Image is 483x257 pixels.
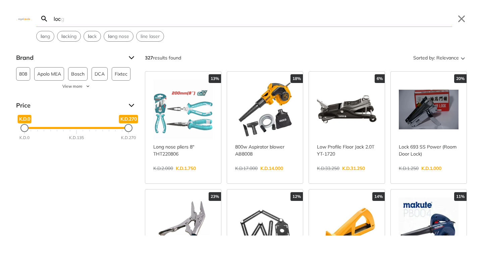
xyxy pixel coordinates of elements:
[16,67,30,81] button: 808
[108,33,112,39] strong: lo
[57,31,80,41] button: Select suggestion: locking
[456,13,467,24] button: Close
[61,33,76,40] span: cking
[57,31,81,42] div: Suggestion: locking
[41,33,45,39] strong: lo
[16,17,32,20] img: Close
[459,54,467,62] svg: Sort
[52,11,452,27] input: Search…
[34,67,64,81] button: Apolo MEA
[104,31,133,42] div: Suggestion: long nose
[40,15,48,23] svg: Search
[375,74,385,83] div: 6%
[37,31,54,41] button: Select suggestion: long
[19,135,30,141] div: K.D.0
[20,124,29,132] div: Minimum Price
[454,192,467,201] div: 11%
[88,33,97,40] span: ck
[16,83,137,89] button: View more
[145,52,181,63] div: results found
[37,68,61,80] span: Apolo MEA
[290,192,303,201] div: 12%
[108,33,129,40] span: ng nose
[141,33,160,40] span: line laser
[136,31,164,42] div: Suggestion: line laser
[145,55,153,61] strong: 327
[454,74,467,83] div: 20%
[95,68,105,80] span: DCA
[36,31,54,42] div: Suggestion: long
[112,67,130,81] button: Fixtec
[71,68,85,80] span: Bosch
[68,67,88,81] button: Bosch
[104,31,133,41] button: Select suggestion: long nose
[372,192,385,201] div: 14%
[436,52,459,63] span: Relevance
[62,83,83,89] span: View more
[84,31,101,41] button: Select suggestion: lock
[19,68,27,80] span: 808
[69,135,84,141] div: K.D.135
[209,192,221,201] div: 23%
[290,74,303,83] div: 18%
[412,52,467,63] button: Sorted by:Relevance Sort
[92,67,108,81] button: DCA
[88,33,92,39] strong: lo
[84,31,101,42] div: Suggestion: lock
[121,135,136,141] div: K.D.270
[16,100,123,111] span: Price
[16,52,123,63] span: Brand
[61,33,65,39] strong: lo
[209,74,221,83] div: 13%
[124,124,132,132] div: Maximum Price
[137,31,164,41] button: Select suggestion: line laser
[41,33,50,40] span: ng
[115,68,127,80] span: Fixtec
